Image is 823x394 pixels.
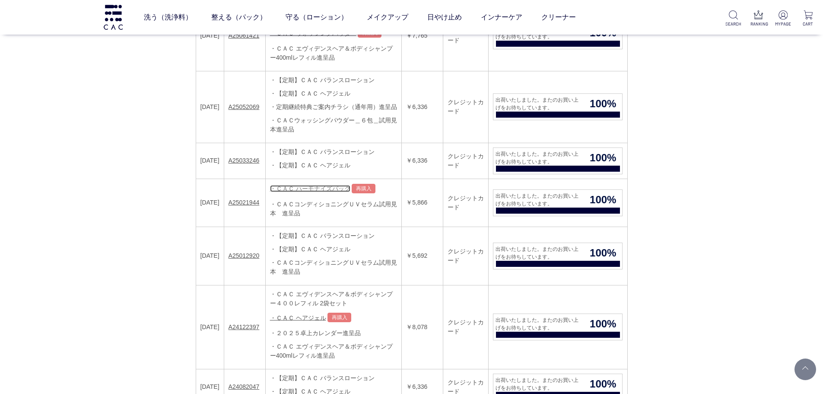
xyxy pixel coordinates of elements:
[144,5,192,29] a: 洗う（洗浄料）
[493,93,623,120] a: 出荷いたしました。またのお買い上げをお待ちしています。 100%
[196,285,224,369] td: [DATE]
[541,5,576,29] a: クリーナー
[402,179,443,227] td: ￥5,866
[270,116,397,134] div: ・ＣＡＣウォッシングパウダー＿６包＿試用見本進呈品
[493,147,623,174] a: 出荷いたしました。またのお買い上げをお待ちしています。 100%
[270,161,397,170] div: ・【定期】ＣＡＣ ヘアジェル
[493,314,623,340] a: 出荷いたしました。またのお買い上げをお待ちしています。 100%
[229,199,260,206] a: A25021944
[367,5,408,29] a: メイクアップ
[402,71,443,143] td: ￥6,336
[270,231,397,240] div: ・【定期】ＣＡＣ バランスローション
[584,245,622,261] span: 100%
[270,329,397,338] div: ・２０２５卓上カレンダー進呈品
[725,21,741,27] p: SEARCH
[443,179,489,227] td: クレジットカード
[270,258,397,276] div: ・ＣＡＣコンディショニングＵＶセラム試用見本 進呈品
[443,143,489,179] td: クレジットカード
[493,96,584,112] span: 出荷いたしました。またのお買い上げをお待ちしています。
[196,227,224,285] td: [DATE]
[493,245,584,261] span: 出荷いたしました。またのお買い上げをお待ちしています。
[443,227,489,285] td: クレジットカード
[775,10,791,27] a: MYPAGE
[229,324,260,330] a: A24122397
[327,313,351,322] a: 再購入
[493,189,623,216] a: 出荷いたしました。またのお買い上げをお待ちしています。 100%
[402,227,443,285] td: ￥5,692
[493,316,584,332] span: 出荷いたしました。またのお買い上げをお待ちしています。
[270,76,397,85] div: ・【定期】ＣＡＣ バランスローション
[800,21,816,27] p: CART
[584,96,622,112] span: 100%
[270,147,397,157] div: ・【定期】ＣＡＣ バランスローション
[270,290,397,308] div: ・ＣＡＣ エヴィデンスヘア＆ボディシャンプー４００レフィル 2袋セット
[584,192,622,208] span: 100%
[493,150,584,166] span: 出荷いたしました。またのお買い上げをお待ちしています。
[270,245,397,254] div: ・【定期】ＣＡＣ ヘアジェル
[750,21,766,27] p: RANKING
[270,200,397,218] div: ・ＣＡＣコンディショニングＵＶセラム試用見本 進呈品
[402,285,443,369] td: ￥8,078
[725,10,741,27] a: SEARCH
[270,374,397,383] div: ・【定期】ＣＡＣ バランスローション
[229,157,260,164] a: A25033246
[196,143,224,179] td: [DATE]
[443,285,489,369] td: クレジットカード
[211,5,267,29] a: 整える（パック）
[229,103,260,110] a: A25052069
[750,10,766,27] a: RANKING
[493,192,584,208] span: 出荷いたしました。またのお買い上げをお待ちしています。
[196,71,224,143] td: [DATE]
[493,376,584,392] span: 出荷いたしました。またのお買い上げをお待ちしています。
[352,184,375,193] a: 再購入
[229,252,260,259] a: A25012920
[402,143,443,179] td: ￥6,336
[493,243,623,269] a: 出荷いたしました。またのお買い上げをお待ちしています。 100%
[286,5,348,29] a: 守る（ローション）
[584,150,622,166] span: 100%
[270,89,397,98] div: ・【定期】ＣＡＣ ヘアジェル
[427,5,462,29] a: 日やけ止め
[196,179,224,227] td: [DATE]
[481,5,522,29] a: インナーケア
[584,376,622,392] span: 100%
[775,21,791,27] p: MYPAGE
[229,383,260,390] a: A24082047
[270,185,350,192] a: ・ＣＡＣ ハーモナイズパック
[270,44,397,62] div: ・ＣＡＣ エヴィデンスヘア＆ボディシャンプー400mlレフィル進呈品
[800,10,816,27] a: CART
[443,71,489,143] td: クレジットカード
[270,314,326,321] a: ・ＣＡＣ ヘアジェル
[270,342,397,360] div: ・ＣＡＣ エヴィデンスヘア＆ボディシャンプー400mlレフィル進呈品
[102,5,124,29] img: logo
[584,316,622,332] span: 100%
[270,103,397,112] div: ・定期継続特典ご案内チラシ（通年用）進呈品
